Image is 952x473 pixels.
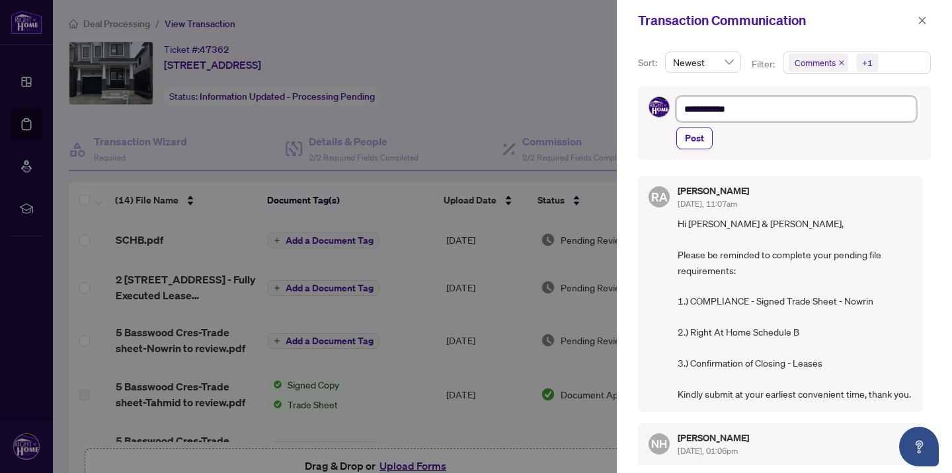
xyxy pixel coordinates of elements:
button: Open asap [899,427,939,466]
h5: [PERSON_NAME] [678,433,749,443]
span: [DATE], 01:06pm [678,446,738,456]
span: Comments [789,54,848,72]
span: Post [685,127,704,149]
span: RA [651,188,668,206]
span: NH [651,435,667,453]
span: Newest [673,52,733,72]
span: Hi [PERSON_NAME] & [PERSON_NAME], Please be reminded to complete your pending file requirements: ... [678,216,912,402]
div: Transaction Communication [638,11,914,30]
p: Sort: [638,55,660,70]
img: Profile Icon [649,97,669,117]
span: Comments [795,56,836,69]
button: Post [676,127,713,149]
div: +1 [862,56,873,69]
p: Filter: [752,57,777,71]
h5: [PERSON_NAME] [678,186,749,196]
span: [DATE], 11:07am [678,199,737,209]
span: close [918,16,927,25]
span: close [838,59,845,66]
